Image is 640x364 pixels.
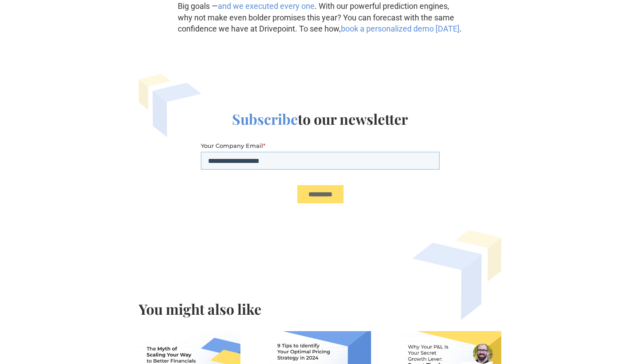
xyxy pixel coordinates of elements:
h2: to our newsletter [139,111,501,127]
p: ‍ [178,41,462,52]
a: book a personalized demo [DATE] [341,24,460,33]
span: Subscribe [232,109,298,128]
iframe: Form 0 [201,141,440,211]
h2: You might also like [139,301,501,317]
p: Big goals — . With our powerful prediction engines, why not make even bolder promises this year? ... [178,0,462,34]
a: and we executed every one [218,1,315,11]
